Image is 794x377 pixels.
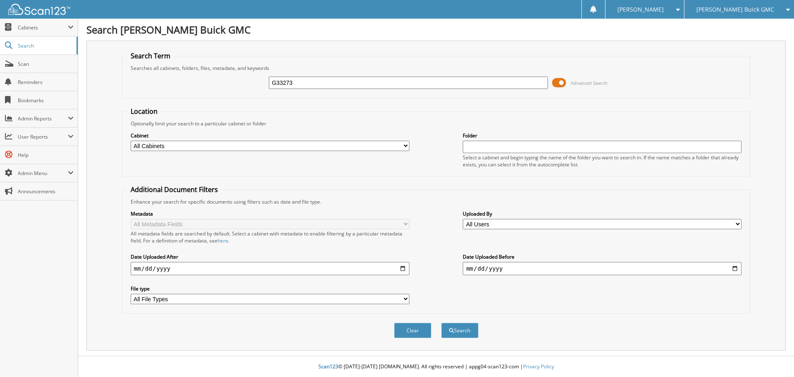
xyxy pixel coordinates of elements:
[18,24,68,31] span: Cabinets
[463,253,741,260] label: Date Uploaded Before
[696,7,774,12] span: [PERSON_NAME] Buick GMC
[463,154,741,168] div: Select a cabinet and begin typing the name of the folder you want to search in. If the name match...
[131,262,409,275] input: start
[571,80,607,86] span: Advanced Search
[131,285,409,292] label: File type
[18,188,74,195] span: Announcements
[131,210,409,217] label: Metadata
[127,65,746,72] div: Searches all cabinets, folders, files, metadata, and keywords
[18,133,68,140] span: User Reports
[127,107,162,116] legend: Location
[127,120,746,127] div: Optionally limit your search to a particular cabinet or folder
[463,262,741,275] input: end
[78,357,794,377] div: © [DATE]-[DATE] [DOMAIN_NAME]. All rights reserved | appg04-scan123-com |
[18,97,74,104] span: Bookmarks
[127,198,746,205] div: Enhance your search for specific documents using filters such as date and file type.
[753,337,794,377] iframe: Chat Widget
[131,132,409,139] label: Cabinet
[127,185,222,194] legend: Additional Document Filters
[18,42,72,49] span: Search
[86,23,786,36] h1: Search [PERSON_NAME] Buick GMC
[131,230,409,244] div: All metadata fields are searched by default. Select a cabinet with metadata to enable filtering b...
[218,237,228,244] a: here
[523,363,554,370] a: Privacy Policy
[18,151,74,158] span: Help
[617,7,664,12] span: [PERSON_NAME]
[8,4,70,15] img: scan123-logo-white.svg
[18,170,68,177] span: Admin Menu
[441,323,478,338] button: Search
[394,323,431,338] button: Clear
[463,210,741,217] label: Uploaded By
[131,253,409,260] label: Date Uploaded After
[463,132,741,139] label: Folder
[318,363,338,370] span: Scan123
[18,115,68,122] span: Admin Reports
[127,51,175,60] legend: Search Term
[18,79,74,86] span: Reminders
[18,60,74,67] span: Scan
